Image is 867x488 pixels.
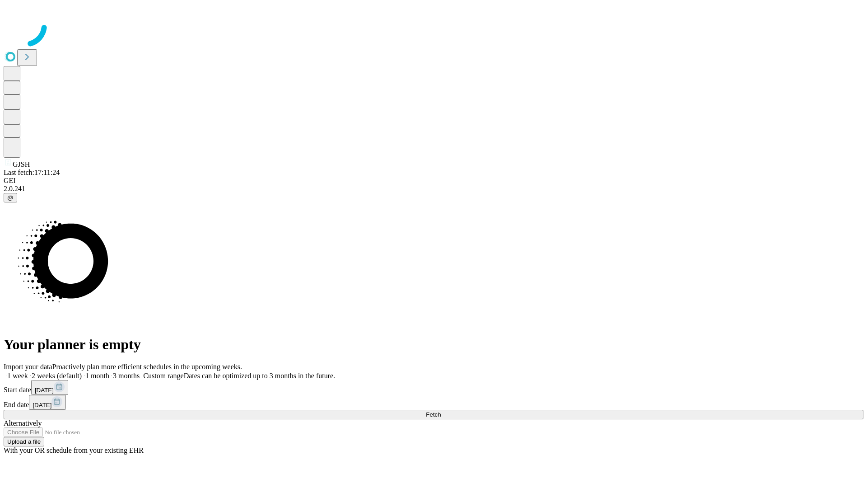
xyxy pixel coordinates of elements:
[426,411,441,418] span: Fetch
[113,372,140,380] span: 3 months
[29,395,66,410] button: [DATE]
[7,194,14,201] span: @
[33,402,51,408] span: [DATE]
[4,177,863,185] div: GEI
[4,446,144,454] span: With your OR schedule from your existing EHR
[13,160,30,168] span: GJSH
[4,437,44,446] button: Upload a file
[4,363,52,371] span: Import your data
[35,387,54,394] span: [DATE]
[4,185,863,193] div: 2.0.241
[52,363,242,371] span: Proactively plan more efficient schedules in the upcoming weeks.
[85,372,109,380] span: 1 month
[4,395,863,410] div: End date
[4,419,42,427] span: Alternatively
[4,336,863,353] h1: Your planner is empty
[4,380,863,395] div: Start date
[7,372,28,380] span: 1 week
[31,380,68,395] button: [DATE]
[4,410,863,419] button: Fetch
[4,193,17,202] button: @
[184,372,335,380] span: Dates can be optimized up to 3 months in the future.
[32,372,82,380] span: 2 weeks (default)
[4,169,60,176] span: Last fetch: 17:11:24
[143,372,183,380] span: Custom range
